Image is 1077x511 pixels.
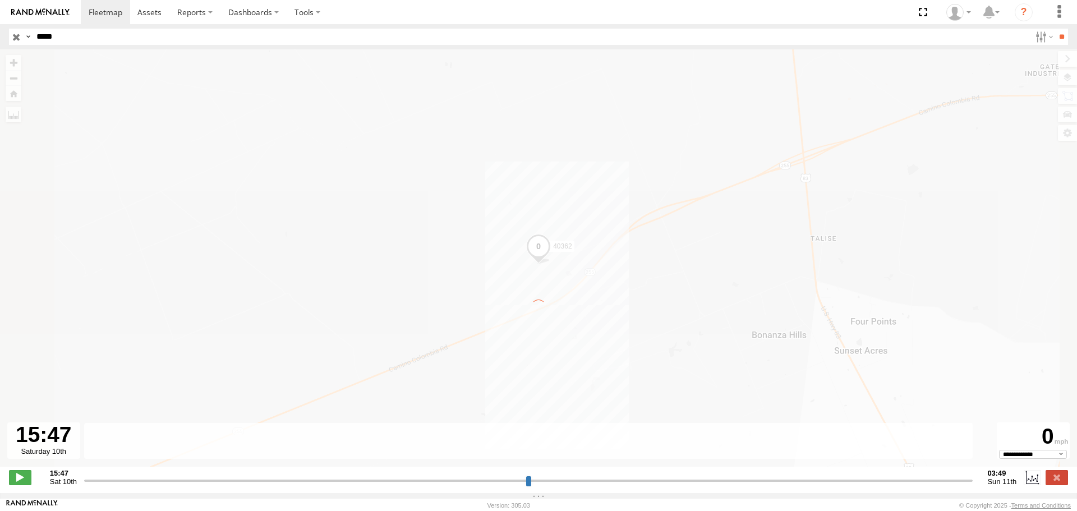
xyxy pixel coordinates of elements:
label: Search Filter Options [1031,29,1055,45]
div: Caseta Laredo TX [942,4,975,21]
div: 0 [998,424,1068,450]
a: Visit our Website [6,500,58,511]
i: ? [1015,3,1033,21]
strong: 15:47 [50,469,77,477]
a: Terms and Conditions [1011,502,1071,509]
strong: 03:49 [987,469,1016,477]
span: Sat 10th May 2025 [50,477,77,486]
div: © Copyright 2025 - [959,502,1071,509]
label: Close [1046,470,1068,485]
span: Sun 11th May 2025 [987,477,1016,486]
label: Play/Stop [9,470,31,485]
div: Version: 305.03 [487,502,530,509]
img: rand-logo.svg [11,8,70,16]
label: Search Query [24,29,33,45]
